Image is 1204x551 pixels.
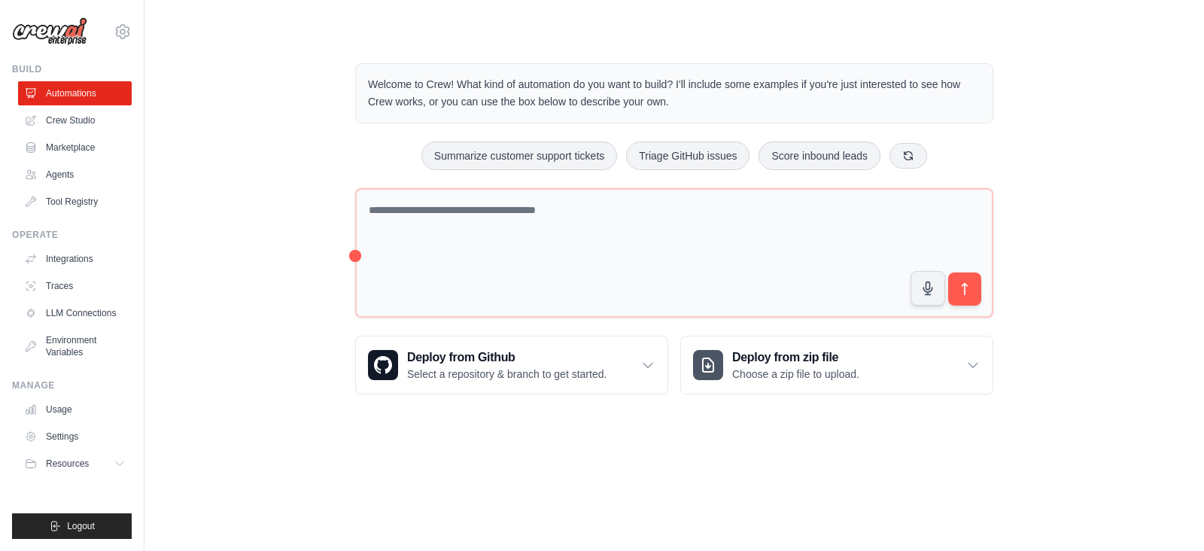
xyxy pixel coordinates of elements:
[18,135,132,160] a: Marketplace
[1158,413,1169,425] button: Close walkthrough
[917,459,1150,508] p: Describe the automation you want to build, select an example option, or use the microphone to spe...
[407,367,607,382] p: Select a repository & branch to get started.
[732,367,859,382] p: Choose a zip file to upload.
[18,247,132,271] a: Integrations
[46,458,89,470] span: Resources
[18,81,132,105] a: Automations
[18,397,132,422] a: Usage
[12,63,132,75] div: Build
[732,349,859,367] h3: Deploy from zip file
[368,76,981,111] p: Welcome to Crew! What kind of automation do you want to build? I'll include some examples if you'...
[421,142,617,170] button: Summarize customer support tickets
[12,379,132,391] div: Manage
[18,301,132,325] a: LLM Connections
[18,425,132,449] a: Settings
[18,108,132,132] a: Crew Studio
[12,513,132,539] button: Logout
[18,452,132,476] button: Resources
[67,520,95,532] span: Logout
[917,433,1150,453] h3: Create an automation
[18,274,132,298] a: Traces
[626,142,749,170] button: Triage GitHub issues
[12,17,87,46] img: Logo
[18,163,132,187] a: Agents
[18,328,132,364] a: Environment Variables
[407,349,607,367] h3: Deploy from Github
[12,229,132,241] div: Operate
[928,416,959,428] span: Step 1
[18,190,132,214] a: Tool Registry
[759,142,880,170] button: Score inbound leads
